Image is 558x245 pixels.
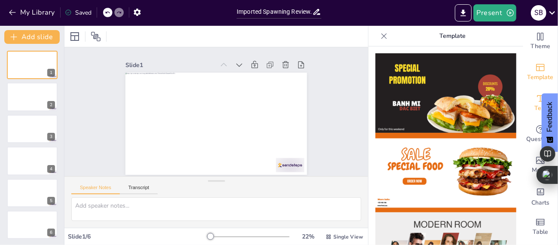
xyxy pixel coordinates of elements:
[527,135,555,144] span: Questions
[531,5,546,21] div: S B
[7,51,58,79] div: 1
[91,31,101,42] span: Position
[531,4,546,21] button: S B
[375,133,516,212] img: thumb-2.png
[375,53,516,133] img: thumb-1.png
[523,88,558,119] div: Add text boxes
[528,73,554,82] span: Template
[6,6,58,19] button: My Library
[7,211,58,239] div: 6
[4,30,60,44] button: Add slide
[65,9,91,17] div: Saved
[534,104,546,113] span: Text
[7,147,58,175] div: 4
[7,83,58,111] div: 2
[532,165,549,175] span: Media
[71,185,120,194] button: Speaker Notes
[523,181,558,211] div: Add charts and graphs
[7,115,58,143] div: 3
[68,30,82,43] div: Layout
[533,227,548,237] span: Table
[120,185,158,194] button: Transcript
[47,133,55,141] div: 3
[531,198,549,208] span: Charts
[333,233,363,240] span: Single View
[47,101,55,109] div: 2
[523,150,558,181] div: Add images, graphics, shapes or video
[7,179,58,207] div: 5
[542,93,558,152] button: Feedback - Show survey
[143,35,230,70] div: Slide 1
[298,233,319,241] div: 22 %
[523,119,558,150] div: Get real-time input from your audience
[47,229,55,236] div: 6
[47,165,55,173] div: 4
[523,26,558,57] div: Change the overall theme
[523,211,558,242] div: Add a table
[546,102,554,132] span: Feedback
[47,197,55,205] div: 5
[391,26,515,46] p: Template
[473,4,516,21] button: Present
[455,4,472,21] button: Export to PowerPoint
[237,6,312,18] input: Insert title
[47,69,55,77] div: 1
[68,233,207,241] div: Slide 1 / 6
[523,57,558,88] div: Add ready made slides
[531,42,550,51] span: Theme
